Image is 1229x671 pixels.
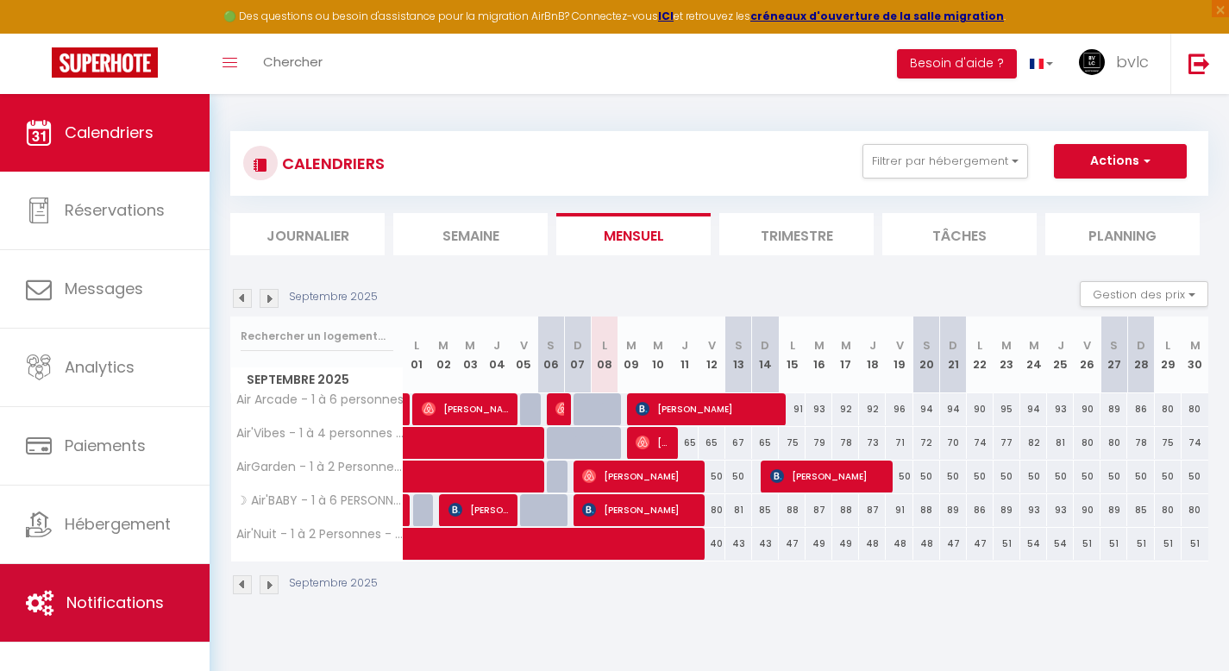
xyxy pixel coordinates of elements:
[1127,317,1154,393] th: 28
[859,427,886,459] div: 73
[832,494,859,526] div: 88
[806,317,832,393] th: 16
[913,427,940,459] div: 72
[653,337,663,354] abbr: M
[967,393,994,425] div: 90
[234,461,406,473] span: AirGarden - 1 à 2 Personnes - Cancéropôle
[859,494,886,526] div: 87
[940,427,967,459] div: 70
[1190,337,1201,354] abbr: M
[806,427,832,459] div: 79
[582,460,698,492] span: [PERSON_NAME]
[234,393,404,406] span: Air Arcade - 1 à 6 personnes
[231,367,403,392] span: Septembre 2025
[430,317,457,393] th: 02
[699,494,725,526] div: 80
[1074,427,1100,459] div: 80
[626,337,636,354] abbr: M
[750,9,1004,23] a: créneaux d'ouverture de la salle migration
[1110,337,1118,354] abbr: S
[967,461,994,492] div: 50
[841,337,851,354] abbr: M
[636,392,778,425] span: [PERSON_NAME]
[761,337,769,354] abbr: D
[520,337,528,354] abbr: V
[1020,461,1047,492] div: 50
[832,427,859,459] div: 78
[752,427,779,459] div: 65
[940,528,967,560] div: 47
[1047,494,1074,526] div: 93
[1100,317,1127,393] th: 27
[886,317,912,393] th: 19
[1155,528,1182,560] div: 51
[779,393,806,425] div: 91
[511,317,537,393] th: 05
[582,493,698,526] span: [PERSON_NAME]
[1182,427,1208,459] div: 74
[779,427,806,459] div: 75
[949,337,957,354] abbr: D
[859,317,886,393] th: 18
[752,317,779,393] th: 14
[1127,461,1154,492] div: 50
[1165,337,1170,354] abbr: L
[672,427,699,459] div: 65
[725,461,752,492] div: 50
[1020,393,1047,425] div: 94
[1074,494,1100,526] div: 90
[940,494,967,526] div: 89
[886,427,912,459] div: 71
[591,317,618,393] th: 08
[393,213,548,255] li: Semaine
[994,393,1020,425] div: 95
[537,317,564,393] th: 06
[1182,317,1208,393] th: 30
[644,317,671,393] th: 10
[602,337,607,354] abbr: L
[1137,337,1145,354] abbr: D
[806,494,832,526] div: 87
[1001,337,1012,354] abbr: M
[967,317,994,393] th: 22
[832,317,859,393] th: 17
[1155,461,1182,492] div: 50
[699,427,725,459] div: 65
[725,494,752,526] div: 81
[65,278,143,299] span: Messages
[1100,427,1127,459] div: 80
[790,337,795,354] abbr: L
[448,493,511,526] span: [PERSON_NAME] [PERSON_NAME]
[1182,393,1208,425] div: 80
[1074,528,1100,560] div: 51
[779,317,806,393] th: 15
[994,494,1020,526] div: 89
[65,513,171,535] span: Hébergement
[574,337,582,354] abbr: D
[484,317,511,393] th: 04
[1047,528,1074,560] div: 54
[1074,317,1100,393] th: 26
[278,144,385,183] h3: CALENDRIERS
[1155,427,1182,459] div: 75
[940,461,967,492] div: 50
[555,392,564,425] span: [PERSON_NAME]
[1074,461,1100,492] div: 50
[1182,494,1208,526] div: 80
[886,528,912,560] div: 48
[994,427,1020,459] div: 77
[658,9,674,23] a: ICI
[1083,337,1091,354] abbr: V
[1054,144,1187,179] button: Actions
[770,460,886,492] span: [PERSON_NAME]
[994,461,1020,492] div: 50
[1127,494,1154,526] div: 85
[1045,213,1200,255] li: Planning
[66,592,164,613] span: Notifications
[1057,337,1064,354] abbr: J
[1100,393,1127,425] div: 89
[414,337,419,354] abbr: L
[1155,393,1182,425] div: 80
